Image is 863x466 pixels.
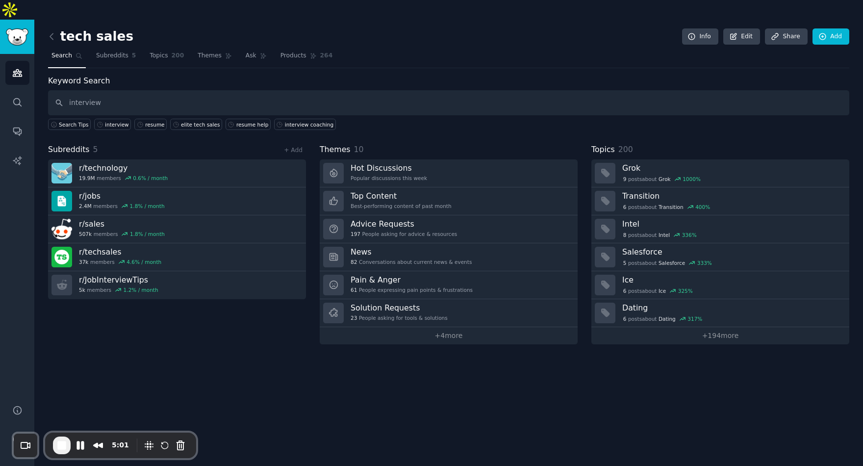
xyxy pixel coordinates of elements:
[622,191,842,201] h3: Transition
[79,203,92,209] span: 2.4M
[146,48,187,68] a: Topics200
[618,145,633,154] span: 200
[48,243,306,271] a: r/techsales37kmembers4.6% / month
[246,52,256,60] span: Ask
[320,215,578,243] a: Advice Requests197People asking for advice & resources
[351,259,472,265] div: Conversations about current news & events
[284,147,303,154] a: + Add
[320,144,351,156] span: Themes
[659,232,670,238] span: Intel
[93,145,98,154] span: 5
[623,315,627,322] span: 6
[194,48,235,68] a: Themes
[51,191,72,211] img: jobs
[351,286,357,293] span: 61
[79,219,165,229] h3: r/ sales
[226,119,271,130] a: resume help
[351,314,357,321] span: 23
[351,286,473,293] div: People expressing pain points & frustrations
[659,176,671,182] span: Grok
[172,52,184,60] span: 200
[622,175,702,183] div: post s about
[94,119,131,130] a: interview
[659,287,666,294] span: Ice
[622,259,713,267] div: post s about
[591,187,849,215] a: Transition6postsaboutTransition400%
[51,247,72,267] img: techsales
[51,219,72,239] img: sales
[622,247,842,257] h3: Salesforce
[79,191,165,201] h3: r/ jobs
[622,314,703,323] div: post s about
[285,121,333,128] div: interview coaching
[48,159,306,187] a: r/technology19.9Mmembers0.6% / month
[48,48,86,68] a: Search
[591,243,849,271] a: Salesforce5postsaboutSalesforce333%
[697,259,712,266] div: 333 %
[622,286,694,295] div: post s about
[320,243,578,271] a: News82Conversations about current news & events
[51,52,72,60] span: Search
[79,231,165,237] div: members
[320,327,578,344] a: +4more
[623,259,627,266] span: 5
[48,215,306,243] a: r/sales507kmembers1.8% / month
[130,231,165,237] div: 1.8 % / month
[622,203,711,211] div: post s about
[682,28,718,45] a: Info
[280,52,306,60] span: Products
[79,259,161,265] div: members
[79,286,158,293] div: members
[130,203,165,209] div: 1.8 % / month
[622,219,842,229] h3: Intel
[351,231,360,237] span: 197
[79,286,85,293] span: 5k
[51,163,72,183] img: technology
[351,275,473,285] h3: Pain & Anger
[678,287,693,294] div: 325 %
[198,52,222,60] span: Themes
[48,119,91,130] button: Search Tips
[351,314,448,321] div: People asking for tools & solutions
[79,203,165,209] div: members
[591,215,849,243] a: Intel8postsaboutIntel336%
[591,159,849,187] a: Grok9postsaboutGrok1000%
[812,28,849,45] a: Add
[320,187,578,215] a: Top ContentBest-performing content of past month
[79,259,88,265] span: 37k
[79,247,161,257] h3: r/ techsales
[79,175,168,181] div: members
[623,204,627,210] span: 6
[48,29,133,45] h2: tech sales
[105,121,129,128] div: interview
[320,159,578,187] a: Hot DiscussionsPopular discussions this week
[48,187,306,215] a: r/jobs2.4Mmembers1.8% / month
[622,275,842,285] h3: Ice
[623,176,627,182] span: 9
[622,303,842,313] h3: Dating
[320,52,333,60] span: 264
[145,121,164,128] div: resume
[765,28,807,45] a: Share
[723,28,760,45] a: Edit
[659,315,676,322] span: Dating
[59,121,89,128] span: Search Tips
[623,287,627,294] span: 6
[351,191,452,201] h3: Top Content
[277,48,336,68] a: Products264
[79,175,95,181] span: 19.9M
[48,76,110,85] label: Keyword Search
[351,231,457,237] div: People asking for advice & resources
[6,28,28,46] img: GummySearch logo
[351,203,452,209] div: Best-performing content of past month
[354,145,364,154] span: 10
[687,315,702,322] div: 317 %
[591,299,849,327] a: Dating6postsaboutDating317%
[132,52,136,60] span: 5
[48,144,90,156] span: Subreddits
[683,176,701,182] div: 1000 %
[79,275,158,285] h3: r/ JobInterviewTips
[133,175,168,181] div: 0.6 % / month
[682,232,697,238] div: 336 %
[242,48,270,68] a: Ask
